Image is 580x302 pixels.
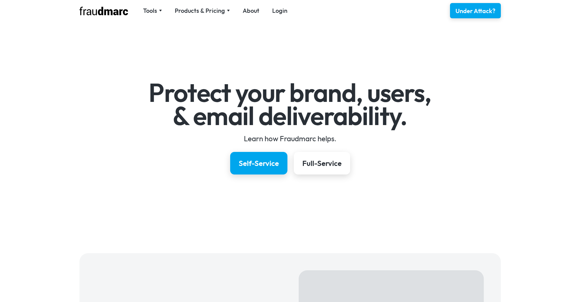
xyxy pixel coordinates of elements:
[175,6,230,15] div: Products & Pricing
[113,81,467,127] h1: Protect your brand, users, & email deliverability.
[143,6,162,15] div: Tools
[450,3,501,18] a: Under Attack?
[143,6,157,15] div: Tools
[243,6,259,15] a: About
[239,158,279,168] div: Self-Service
[113,134,467,143] div: Learn how Fraudmarc helps.
[455,7,495,15] div: Under Attack?
[302,158,342,168] div: Full-Service
[230,152,287,174] a: Self-Service
[294,152,350,174] a: Full-Service
[272,6,287,15] a: Login
[175,6,225,15] div: Products & Pricing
